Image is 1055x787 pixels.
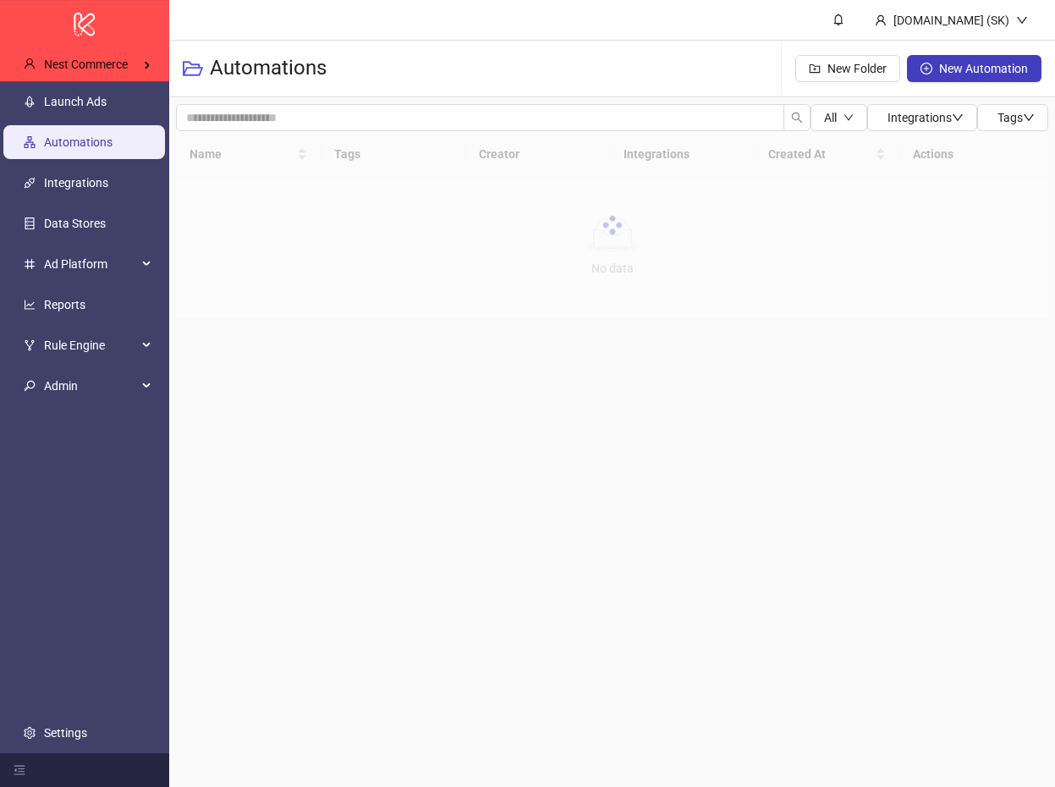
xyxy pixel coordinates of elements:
[791,112,803,124] span: search
[44,369,137,403] span: Admin
[952,112,964,124] span: down
[24,258,36,270] span: number
[44,135,113,149] a: Automations
[832,14,844,25] span: bell
[24,380,36,392] span: key
[44,58,128,71] span: Nest Commerce
[14,764,25,776] span: menu-fold
[827,62,887,75] span: New Folder
[24,58,36,70] span: user
[875,14,887,26] span: user
[183,58,203,79] span: folder-open
[44,298,85,311] a: Reports
[997,111,1035,124] span: Tags
[44,95,107,108] a: Launch Ads
[809,63,821,74] span: folder-add
[977,104,1048,131] button: Tagsdown
[1016,14,1028,26] span: down
[939,62,1028,75] span: New Automation
[887,11,1016,30] div: [DOMAIN_NAME] (SK)
[810,104,867,131] button: Alldown
[843,113,854,123] span: down
[44,726,87,740] a: Settings
[867,104,977,131] button: Integrationsdown
[1023,112,1035,124] span: down
[907,55,1041,82] button: New Automation
[795,55,900,82] button: New Folder
[210,55,327,82] h3: Automations
[44,217,106,230] a: Data Stores
[824,111,837,124] span: All
[44,247,137,281] span: Ad Platform
[44,176,108,190] a: Integrations
[44,328,137,362] span: Rule Engine
[920,63,932,74] span: plus-circle
[24,339,36,351] span: fork
[887,111,964,124] span: Integrations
